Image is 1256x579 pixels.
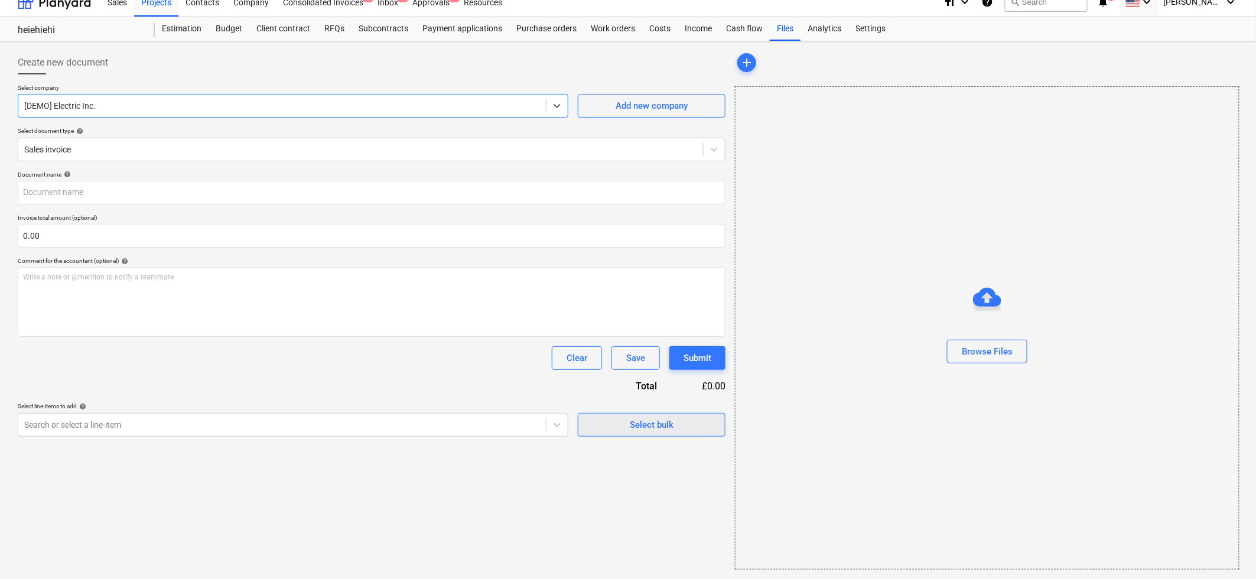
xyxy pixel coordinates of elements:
button: Save [611,346,660,370]
div: Comment for the accountant (optional) [18,257,725,265]
a: Work orders [584,17,642,41]
a: Budget [209,17,249,41]
div: £0.00 [676,379,726,393]
div: Select bulk [630,417,673,432]
span: help [61,171,71,178]
div: Select document type [18,127,725,135]
a: Costs [642,17,678,41]
input: Invoice total amount (optional) [18,224,725,248]
button: Select bulk [578,413,725,437]
span: help [74,128,83,135]
span: add [740,56,754,70]
a: Income [678,17,719,41]
span: help [119,258,128,265]
div: Clear [567,350,587,366]
span: help [77,403,86,410]
a: Files [770,17,801,41]
a: Estimation [155,17,209,41]
div: Browse Files [962,344,1013,359]
div: Submit [684,350,711,366]
iframe: Chat Widget [1197,522,1256,579]
button: Clear [552,346,602,370]
div: Add new company [616,98,688,113]
div: Document name [18,171,725,178]
a: Cash flow [719,17,770,41]
button: Add new company [578,94,725,118]
div: Browse Files [735,86,1239,570]
button: Browse Files [947,340,1027,363]
a: Payment applications [415,17,509,41]
a: RFQs [317,17,352,41]
button: Submit [669,346,725,370]
a: Settings [848,17,893,41]
a: Client contract [249,17,317,41]
input: Document name [18,181,725,204]
div: Select line-items to add [18,402,568,410]
p: Invoice total amount (optional) [18,214,725,224]
a: Subcontracts [352,17,415,41]
a: Purchase orders [509,17,584,41]
div: Total [572,379,676,393]
div: Save [626,350,645,366]
span: Create new document [18,56,108,70]
div: heiehiehi [18,24,141,37]
a: Analytics [801,17,848,41]
p: Select company [18,84,568,94]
